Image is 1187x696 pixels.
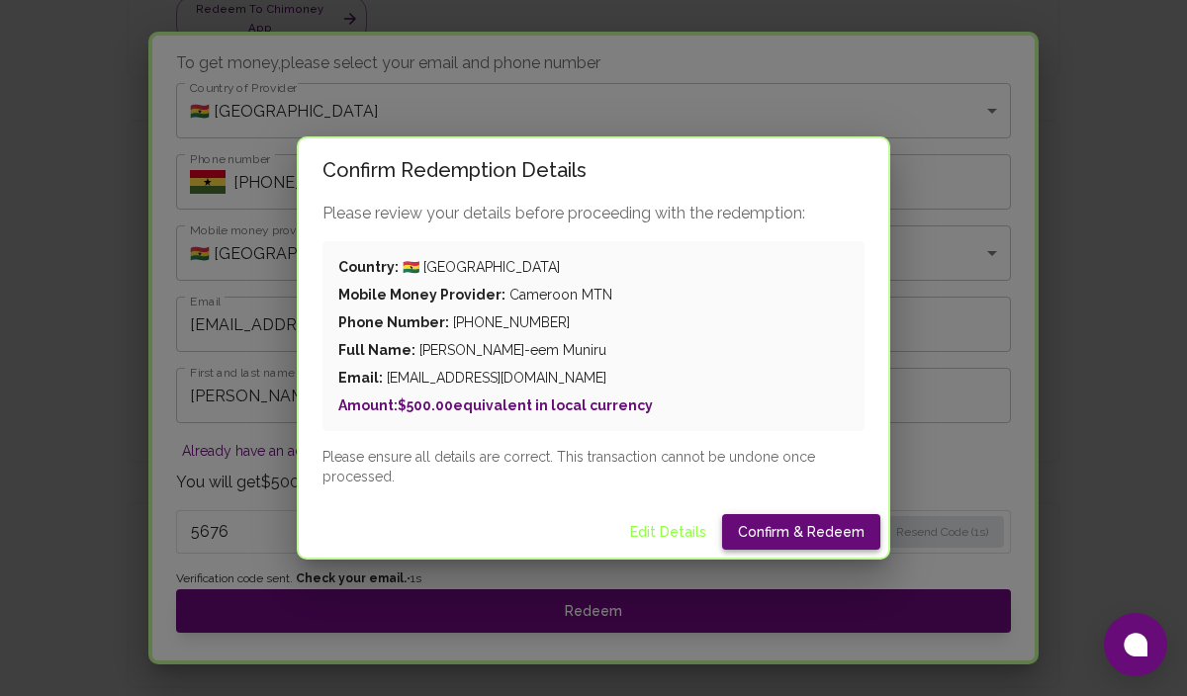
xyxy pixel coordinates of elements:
[622,514,714,551] button: Edit Details
[338,395,849,415] p: Amount: $500.00 equivalent in local currency
[299,138,888,202] h2: Confirm Redemption Details
[338,259,399,275] strong: Country:
[338,368,849,388] p: [EMAIL_ADDRESS][DOMAIN_NAME]
[338,314,449,330] strong: Phone Number:
[338,370,383,386] strong: Email:
[322,447,865,486] p: Please ensure all details are correct. This transaction cannot be undone once processed.
[322,202,865,225] p: Please review your details before proceeding with the redemption:
[338,285,849,304] p: Cameroon MTN
[1104,613,1167,676] button: Open chat window
[338,257,849,277] p: 🇬🇭 [GEOGRAPHIC_DATA]
[722,514,880,551] button: Confirm & Redeem
[338,287,505,303] strong: Mobile Money Provider:
[338,342,415,358] strong: Full Name:
[338,340,849,360] p: [PERSON_NAME]-eem Muniru
[338,312,849,332] p: [PHONE_NUMBER]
